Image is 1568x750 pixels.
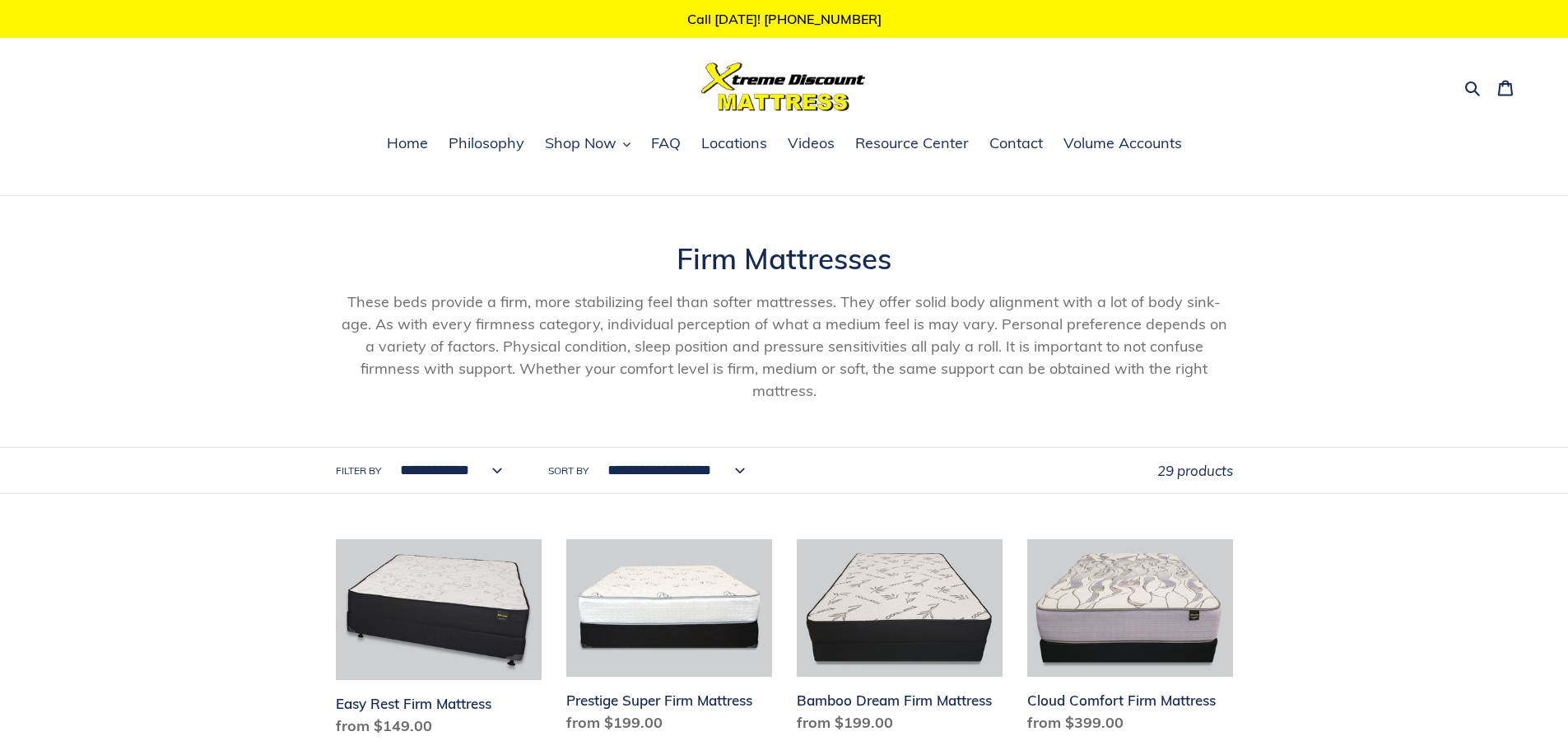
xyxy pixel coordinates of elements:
[387,133,428,153] span: Home
[449,133,524,153] span: Philosophy
[342,292,1227,400] span: These beds provide a firm, more stabilizing feel than softer mattresses. They offer solid body al...
[545,133,616,153] span: Shop Now
[643,132,689,156] a: FAQ
[1157,462,1233,479] span: 29 products
[548,464,589,478] label: Sort by
[379,132,436,156] a: Home
[1063,133,1182,153] span: Volume Accounts
[537,132,639,156] button: Shop Now
[677,240,891,277] span: Firm Mattresses
[651,133,681,153] span: FAQ
[989,133,1043,153] span: Contact
[855,133,969,153] span: Resource Center
[336,539,542,743] a: Easy Rest Firm Mattress
[440,132,533,156] a: Philosophy
[1055,132,1190,156] a: Volume Accounts
[1027,539,1233,740] a: Cloud Comfort Firm Mattress
[566,539,772,740] a: Prestige Super Firm Mattress
[701,63,866,111] img: Xtreme Discount Mattress
[779,132,843,156] a: Videos
[797,539,1003,740] a: Bamboo Dream Firm Mattress
[693,132,775,156] a: Locations
[847,132,977,156] a: Resource Center
[981,132,1051,156] a: Contact
[701,133,767,153] span: Locations
[336,464,381,478] label: Filter by
[788,133,835,153] span: Videos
